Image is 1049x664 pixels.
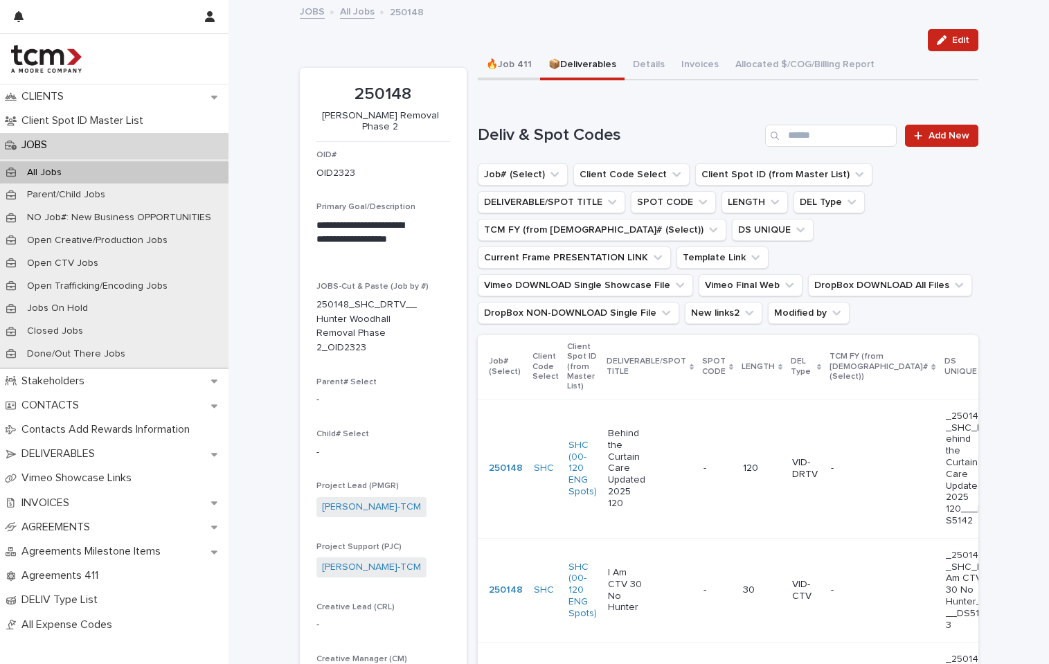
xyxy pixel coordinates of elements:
button: Client Spot ID (from Master List) [695,163,872,186]
a: SHC [534,463,554,474]
p: DS UNIQUE [944,354,980,379]
span: OID# [316,151,337,159]
button: DEL Type [794,191,865,213]
p: _250148_SHC_I Am CTV 30 No Hunter___DS5143 [946,550,987,631]
a: SHC (00-120 ENG Spots) [568,440,597,498]
span: Creative Lead (CRL) [316,603,395,611]
p: Done/Out There Jobs [16,348,136,360]
p: Job# (Select) [489,354,524,379]
span: Edit [952,35,969,45]
p: DEL Type [791,354,814,379]
button: Modified by [768,302,850,324]
p: OID2323 [316,166,355,181]
p: Vimeo Showcase Links [16,472,143,485]
button: Edit [928,29,978,51]
span: Project Lead (PMGR) [316,482,399,490]
a: 250148 [489,463,523,474]
p: Client Spot ID (from Master List) [567,339,598,395]
p: Closed Jobs [16,325,94,337]
p: SPOT CODE [702,354,726,379]
p: Agreements 411 [16,569,109,582]
a: All Jobs [340,3,375,19]
p: Jobs On Hold [16,303,99,314]
button: Invoices [673,51,727,80]
p: All Expense Codes [16,618,123,631]
p: 30 [743,584,781,596]
p: Client Spot ID Master List [16,114,154,127]
p: - [703,582,709,596]
p: LENGTH [742,359,775,375]
button: DropBox NON-DOWNLOAD Single File [478,302,679,324]
p: - [703,460,709,474]
p: VID-DRTV [792,457,820,481]
p: - [831,584,872,596]
button: Template Link [676,246,769,269]
p: TCM FY (from [DEMOGRAPHIC_DATA]# (Select)) [830,349,928,384]
a: JOBS [300,3,325,19]
button: Allocated $/COG/Billing Report [727,51,883,80]
p: DELIVERABLE/SPOT TITLE [607,354,686,379]
p: Agreements Milestone Items [16,545,172,558]
p: 250148 [316,84,450,105]
p: [PERSON_NAME] Removal Phase 2 [316,110,445,134]
p: DELIV Type List [16,593,109,607]
p: Behind the Curtain Care Updated 2025 120 [608,428,649,510]
button: TCM FY (from Job# (Select)) [478,219,726,241]
a: SHC (00-120 ENG Spots) [568,562,597,620]
p: INVOICES [16,496,80,510]
p: 120 [743,463,781,474]
p: Open CTV Jobs [16,258,109,269]
h1: Deliv & Spot Codes [478,125,760,145]
button: 🔥Job 411 [478,51,540,80]
button: Client Code Select [573,163,690,186]
span: Primary Goal/Description [316,203,415,211]
span: Parent# Select [316,378,377,386]
span: Creative Manager (CM) [316,655,407,663]
a: Add New [905,125,978,147]
button: SPOT CODE [631,191,716,213]
input: Search [765,125,897,147]
button: Current Frame PRESENTATION LINK [478,246,671,269]
a: SHC [534,584,554,596]
p: - [316,393,450,407]
p: 250148 [390,3,424,19]
p: Stakeholders [16,375,96,388]
p: Open Trafficking/Encoding Jobs [16,280,179,292]
button: LENGTH [721,191,788,213]
a: 250148 [489,584,523,596]
span: JOBS-Cut & Paste (Job by #) [316,282,429,291]
p: AGREEMENTS [16,521,101,534]
button: DELIVERABLE/SPOT TITLE [478,191,625,213]
p: All Jobs [16,167,73,179]
p: JOBS [16,138,58,152]
p: CONTACTS [16,399,90,412]
p: _250148_SHC_Behind the Curtain Care Updated 2025 120___DS5142 [946,411,987,527]
p: Client Code Select [532,349,559,384]
p: NO Job#: New Business OPPORTUNITIES [16,212,222,224]
p: DELIVERABLES [16,447,106,460]
p: I Am CTV 30 No Hunter [608,567,649,613]
button: Vimeo Final Web [699,274,803,296]
button: DropBox DOWNLOAD All Files [808,274,972,296]
p: 250148_SHC_DRTV__Hunter Woodhall Removal Phase 2_OID2323 [316,298,417,355]
a: [PERSON_NAME]-TCM [322,500,421,514]
p: - [316,618,450,632]
button: Job# (Select) [478,163,568,186]
button: New links2 [685,302,762,324]
button: DS UNIQUE [732,219,814,241]
button: 📦Deliverables [540,51,625,80]
p: Parent/Child Jobs [16,189,116,201]
p: CLIENTS [16,90,75,103]
p: VID-CTV [792,579,820,602]
p: - [316,445,450,460]
button: Vimeo DOWNLOAD Single Showcase File [478,274,693,296]
img: 4hMmSqQkux38exxPVZHQ [11,45,82,73]
span: Project Support (PJC) [316,543,402,551]
a: [PERSON_NAME]-TCM [322,560,421,575]
p: Open Creative/Production Jobs [16,235,179,246]
p: Contacts Add Rewards Information [16,423,201,436]
button: Details [625,51,673,80]
p: - [831,463,872,474]
span: Add New [929,131,969,141]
